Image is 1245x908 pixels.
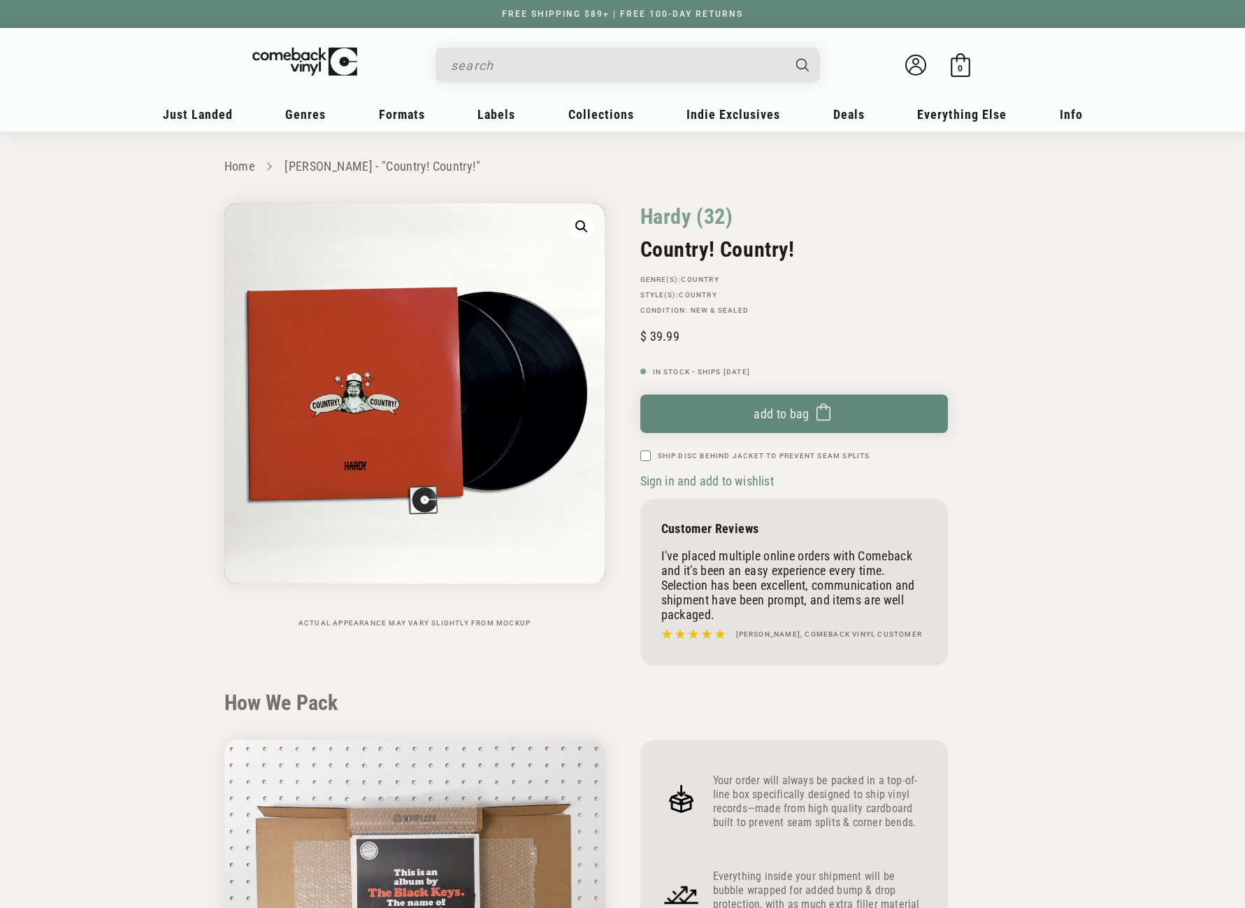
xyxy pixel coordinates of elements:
[224,159,254,173] a: Home
[661,779,702,819] img: Frame_4.png
[681,276,719,283] a: Country
[658,451,870,461] label: Ship Disc Behind Jacket To Prevent Seam Splits
[640,368,948,376] p: In Stock - Ships [DATE]
[640,395,948,433] button: Add to bag
[488,9,757,19] a: FREE SHIPPING $89+ | FREE 100-DAY RETURNS
[754,406,809,421] span: Add to bag
[679,291,717,299] a: Country
[640,237,948,262] h2: Country! Country!
[379,107,425,122] span: Formats
[568,107,634,122] span: Collections
[917,107,1007,122] span: Everything Else
[661,625,726,644] img: star5.svg
[224,690,1021,716] h2: How We Pack
[736,629,923,640] h4: [PERSON_NAME], Comeback Vinyl customer
[163,107,233,122] span: Just Landed
[640,473,778,489] button: Sign in and add to wishlist
[640,276,948,284] p: GENRE(S):
[833,107,865,122] span: Deals
[661,521,927,536] p: Customer Reviews
[451,51,782,80] input: search
[640,306,948,315] p: Condition: New & Sealed
[1060,107,1083,122] span: Info
[958,63,963,73] span: 0
[661,548,927,622] p: I've placed multiple online orders with Comeback and it's been an easy experience every time. Sel...
[713,774,927,830] p: Your order will always be packed in a top-of-line box specifically designed to ship vinyl records...
[784,48,821,83] button: Search
[640,329,647,343] span: $
[224,203,605,627] media-gallery: Gallery Viewer
[224,619,605,627] p: Actual appearance may vary slightly from mockup
[285,159,480,173] a: [PERSON_NAME] - "Country! Country!"
[285,107,326,122] span: Genres
[477,107,515,122] span: Labels
[640,329,679,343] span: 39.99
[640,203,733,230] a: Hardy (32)
[224,157,1021,177] nav: breadcrumbs
[686,107,780,122] span: Indie Exclusives
[640,291,948,299] p: STYLE(S):
[436,48,820,83] div: Search
[640,474,774,488] span: Sign in and add to wishlist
